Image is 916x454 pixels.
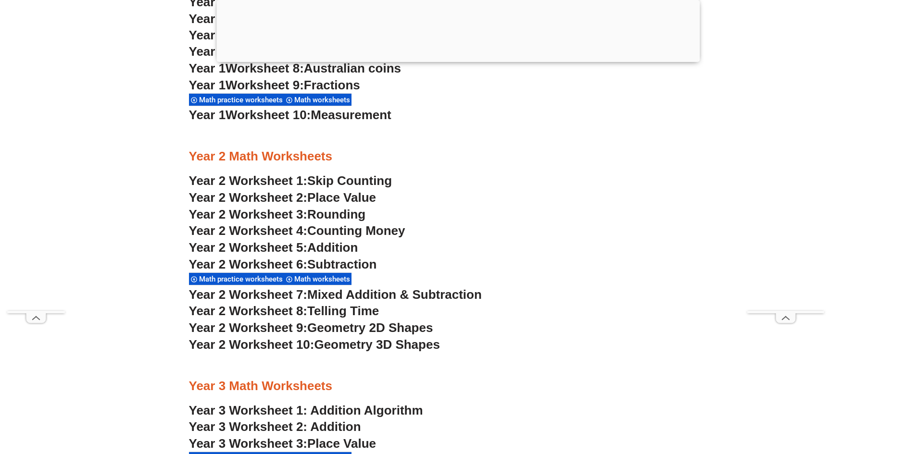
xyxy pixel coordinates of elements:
[189,207,308,221] span: Year 2 Worksheet 3:
[294,275,353,283] span: Math worksheets
[189,378,728,394] h3: Year 3 Math Worksheets
[307,436,376,451] span: Place Value
[199,275,286,283] span: Math practice worksheets
[189,108,391,122] a: Year 1Worksheet 10:Measurement
[747,23,824,311] iframe: Advertisement
[189,436,376,451] a: Year 3 Worksheet 3:Place Value
[189,28,374,42] a: Year 1Worksheet 6:Subtraction
[189,190,376,205] a: Year 2 Worksheet 2:Place Value
[189,173,308,188] span: Year 2 Worksheet 1:
[189,223,308,238] span: Year 2 Worksheet 4:
[284,93,351,106] div: Math worksheets
[189,272,284,285] div: Math practice worksheets
[189,148,728,165] h3: Year 2 Math Worksheets
[189,403,423,417] a: Year 3 Worksheet 1: Addition Algorithm
[189,240,358,255] a: Year 2 Worksheet 5:Addition
[189,419,361,434] a: Year 3 Worksheet 2: Addition
[189,223,405,238] a: Year 2 Worksheet 4:Counting Money
[304,78,360,92] span: Fractions
[226,78,304,92] span: Worksheet 9:
[307,320,433,335] span: Geometry 2D Shapes
[189,287,482,302] a: Year 2 Worksheet 7:Mixed Addition & Subtraction
[756,345,916,454] iframe: Chat Widget
[189,287,308,302] span: Year 2 Worksheet 7:
[226,61,304,75] span: Worksheet 8:
[189,44,492,59] a: Year 1Worksheet 7:Mixed Addition and Subtraction
[199,96,286,104] span: Math practice worksheets
[294,96,353,104] span: Math worksheets
[314,337,439,352] span: Geometry 3D Shapes
[189,337,314,352] span: Year 2 Worksheet 10:
[189,436,308,451] span: Year 3 Worksheet 3:
[189,320,433,335] a: Year 2 Worksheet 9:Geometry 2D Shapes
[189,257,377,271] a: Year 2 Worksheet 6:Subtraction
[189,304,308,318] span: Year 2 Worksheet 8:
[189,304,379,318] a: Year 2 Worksheet 8:Telling Time
[189,93,284,106] div: Math practice worksheets
[307,190,376,205] span: Place Value
[304,61,401,75] span: Australian coins
[226,108,311,122] span: Worksheet 10:
[307,287,482,302] span: Mixed Addition & Subtraction
[311,108,391,122] span: Measurement
[307,173,392,188] span: Skip Counting
[189,207,366,221] a: Year 2 Worksheet 3:Rounding
[189,190,308,205] span: Year 2 Worksheet 2:
[7,23,65,311] iframe: Advertisement
[307,257,376,271] span: Subtraction
[307,223,405,238] span: Counting Money
[307,207,365,221] span: Rounding
[284,272,351,285] div: Math worksheets
[189,257,308,271] span: Year 2 Worksheet 6:
[189,240,308,255] span: Year 2 Worksheet 5:
[189,78,360,92] a: Year 1Worksheet 9:Fractions
[307,240,358,255] span: Addition
[189,337,440,352] a: Year 2 Worksheet 10:Geometry 3D Shapes
[307,304,379,318] span: Telling Time
[189,173,392,188] a: Year 2 Worksheet 1:Skip Counting
[189,12,355,26] a: Year 1Worksheet 5:Addition
[189,61,401,75] a: Year 1Worksheet 8:Australian coins
[189,320,308,335] span: Year 2 Worksheet 9:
